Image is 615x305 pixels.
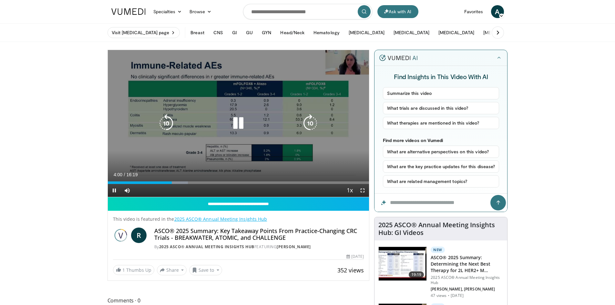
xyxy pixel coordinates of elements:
[113,265,154,275] a: 1 Thumbs Up
[343,184,356,197] button: Playback Rate
[460,5,487,18] a: Favorites
[228,26,241,39] button: GI
[210,26,227,39] button: CNS
[124,172,125,177] span: /
[431,275,503,285] p: 2025 ASCO® Annual Meeting Insights Hub
[113,228,128,243] img: 2025 ASCO® Annual Meeting Insights Hub
[374,194,507,212] input: Question for the AI
[277,244,311,249] a: [PERSON_NAME]
[159,244,254,249] a: 2025 ASCO® Annual Meeting Insights Hub
[409,271,424,278] span: 19:19
[383,102,499,114] button: What trials are discussed in this video?
[479,26,523,39] button: [MEDICAL_DATA]
[174,216,267,222] a: 2025 ASCO® Annual Meeting Insights Hub
[108,184,121,197] button: Pause
[276,26,308,39] button: Head/Neck
[383,72,499,81] h4: Find Insights in This Video With AI
[431,247,445,253] p: New
[126,172,138,177] span: 16:19
[451,293,464,298] p: [DATE]
[431,287,503,292] p: [PERSON_NAME], [PERSON_NAME]
[378,221,503,237] h4: 2025 ASCO® Annual Meeting Insights Hub: GI Videos
[390,26,433,39] button: [MEDICAL_DATA]
[383,87,499,99] button: Summarize this video
[258,26,275,39] button: GYN
[310,26,343,39] button: Hematology
[383,146,499,158] button: What are alternative perspectives on this video?
[108,27,180,38] a: Visit [MEDICAL_DATA] page
[122,267,125,273] span: 1
[448,293,449,298] div: ·
[345,26,388,39] button: [MEDICAL_DATA]
[108,50,369,197] video-js: Video Player
[431,293,446,298] p: 47 views
[242,26,257,39] button: GU
[379,55,417,61] img: vumedi-ai-logo.v2.svg
[189,265,222,275] button: Save to
[491,5,504,18] a: A
[383,175,499,188] button: What are related management topics?
[187,26,208,39] button: Breast
[243,4,372,19] input: Search topics, interventions
[108,296,370,305] span: Comments 0
[157,265,187,275] button: Share
[383,117,499,129] button: What therapies are mentioned in this video?
[131,228,147,243] a: R
[111,8,146,15] img: VuMedi Logo
[378,247,503,298] a: 19:19 New ASCO® 2025 Summary: Determining the Next Best Therapy for 2L HER2+ M… 2025 ASCO® Annual...
[154,228,364,241] h4: ASCO® 2025 Summary: Key Takeaway Points From Practice-Changing CRC Trials - BREAKWATER, ATOMIC, a...
[346,254,364,259] div: [DATE]
[149,5,186,18] a: Specialties
[383,137,499,143] p: Find more videos on Vumedi
[383,160,499,173] button: What are the key practice updates for this disease?
[113,216,364,222] p: This video is featured in the
[154,244,364,250] div: By FEATURING
[435,26,478,39] button: [MEDICAL_DATA]
[114,172,122,177] span: 4:00
[121,184,134,197] button: Mute
[337,266,364,274] span: 352 views
[431,254,503,274] h3: ASCO® 2025 Summary: Determining the Next Best Therapy for 2L HER2+ M…
[186,5,215,18] a: Browse
[379,247,426,280] img: c728e0fc-900c-474b-a176-648559f2474b.150x105_q85_crop-smart_upscale.jpg
[356,184,369,197] button: Fullscreen
[108,181,369,184] div: Progress Bar
[377,5,418,18] button: Ask with AI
